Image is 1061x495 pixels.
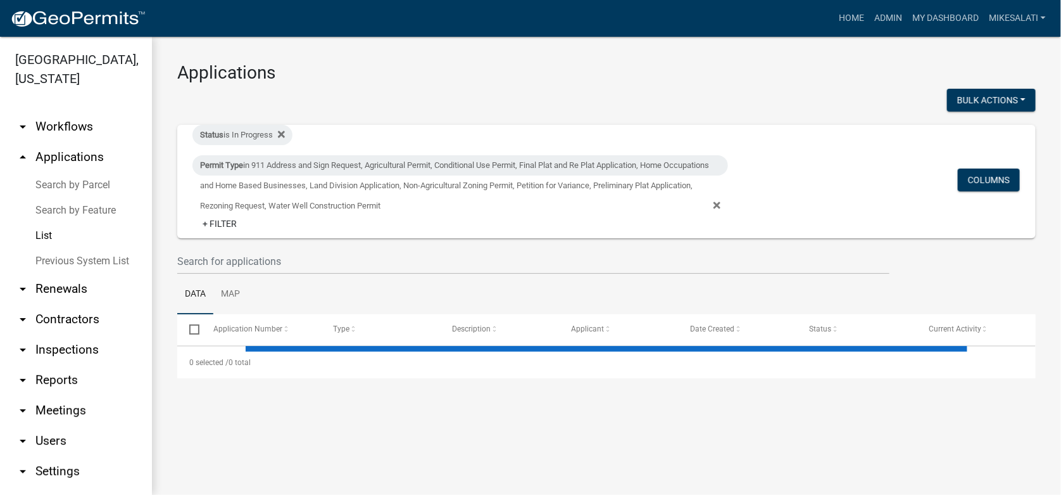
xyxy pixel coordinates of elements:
[15,373,30,388] i: arrow_drop_down
[15,281,30,297] i: arrow_drop_down
[201,314,320,345] datatable-header-cell: Application Number
[177,274,213,315] a: Data
[810,325,832,333] span: Status
[321,314,440,345] datatable-header-cell: Type
[177,314,201,345] datatable-header-cell: Select
[200,130,223,139] span: Status
[214,325,283,333] span: Application Number
[559,314,678,345] datatable-header-cell: Applicant
[177,347,1036,378] div: 0 total
[192,125,292,145] div: is In Progress
[15,150,30,165] i: arrow_drop_up
[189,358,229,367] span: 0 selected /
[177,62,1036,84] h3: Applications
[213,274,248,315] a: Map
[440,314,559,345] datatable-header-cell: Description
[15,464,30,479] i: arrow_drop_down
[200,160,243,170] span: Permit Type
[929,325,981,333] span: Current Activity
[333,325,349,333] span: Type
[15,403,30,418] i: arrow_drop_down
[947,89,1036,112] button: Bulk Actions
[15,342,30,357] i: arrow_drop_down
[984,6,1051,30] a: MikeSalati
[869,6,907,30] a: Admin
[177,248,889,274] input: Search for applications
[907,6,984,30] a: My Dashboard
[15,119,30,134] i: arrow_drop_down
[678,314,797,345] datatable-header-cell: Date Created
[452,325,491,333] span: Description
[917,314,1036,345] datatable-header-cell: Current Activity
[571,325,604,333] span: Applicant
[192,155,728,176] div: in 911 Address and Sign Request, Agricultural Permit, Conditional Use Permit, Final Plat and Re P...
[15,434,30,449] i: arrow_drop_down
[958,169,1020,191] button: Columns
[834,6,869,30] a: Home
[192,212,247,235] a: + Filter
[691,325,735,333] span: Date Created
[798,314,917,345] datatable-header-cell: Status
[15,312,30,327] i: arrow_drop_down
